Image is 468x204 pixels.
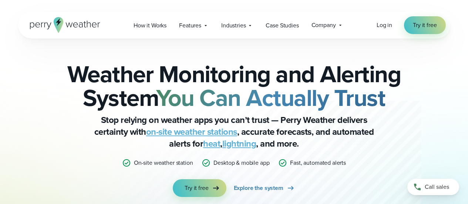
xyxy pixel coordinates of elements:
strong: You Can Actually Trust [156,80,385,115]
h2: Weather Monitoring and Alerting System [55,62,413,110]
a: heat [203,137,220,150]
span: How it Works [134,21,166,30]
p: Stop relying on weather apps you can’t trust — Perry Weather delivers certainty with , accurate f... [86,114,382,150]
span: Industries [221,21,246,30]
span: Call sales [425,183,449,191]
span: Try it free [185,184,208,193]
span: Log in [377,21,392,29]
a: on-site weather stations [146,125,237,138]
span: Features [179,21,201,30]
span: Company [312,21,336,30]
a: lightning [222,137,256,150]
a: How it Works [127,18,173,33]
span: Case Studies [266,21,299,30]
p: On-site weather station [134,158,193,167]
a: Call sales [407,179,459,195]
a: Try it free [173,179,226,197]
a: Try it free [404,16,445,34]
a: Case Studies [259,18,305,33]
p: Desktop & mobile app [213,158,269,167]
span: Explore the system [234,184,283,193]
a: Log in [377,21,392,30]
span: Try it free [413,21,437,30]
a: Explore the system [234,179,295,197]
p: Fast, automated alerts [290,158,346,167]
